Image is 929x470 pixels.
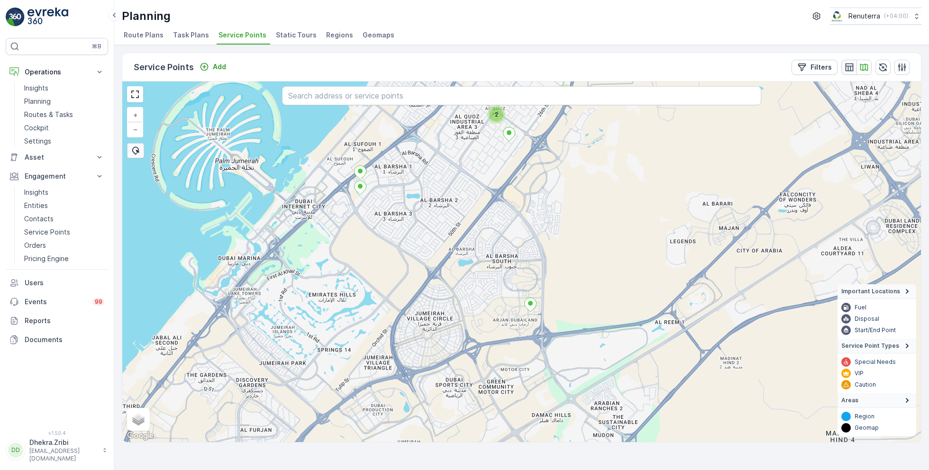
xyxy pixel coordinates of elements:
[128,409,149,430] a: Layers
[133,111,137,119] span: +
[20,199,108,212] a: Entities
[20,121,108,135] a: Cockpit
[884,12,908,20] p: ( +04:00 )
[24,83,48,93] p: Insights
[855,304,866,311] p: Fuel
[95,298,102,306] p: 99
[830,8,921,25] button: Renuterra(+04:00)
[128,122,142,136] a: Zoom Out
[20,252,108,265] a: Pricing Engine
[841,288,900,295] span: Important Locations
[25,153,89,162] p: Asset
[125,430,156,442] img: Google
[6,292,108,311] a: Events99
[20,226,108,239] a: Service Points
[838,284,916,299] summary: Important Locations
[6,8,25,27] img: logo
[8,443,23,458] div: DD
[838,339,916,353] summary: Service Point Types
[124,30,164,40] span: Route Plans
[838,393,916,408] summary: Areas
[20,186,108,199] a: Insights
[6,438,108,462] button: DDDhekra.Zribi[EMAIL_ADDRESS][DOMAIN_NAME]
[133,125,138,133] span: −
[6,430,108,436] span: v 1.50.4
[29,438,98,447] p: Dhekra.Zribi
[25,172,89,181] p: Engagement
[20,81,108,95] a: Insights
[25,335,104,344] p: Documents
[6,148,108,167] button: Asset
[830,11,845,21] img: Screenshot_2024-07-26_at_13.33.01.png
[173,30,209,40] span: Task Plans
[855,424,879,432] p: Geomap
[6,311,108,330] a: Reports
[20,135,108,148] a: Settings
[24,110,73,119] p: Routes & Tasks
[24,97,51,106] p: Planning
[841,397,858,404] span: Areas
[25,278,104,288] p: Users
[855,358,896,366] p: Special Needs
[29,447,98,462] p: [EMAIL_ADDRESS][DOMAIN_NAME]
[24,123,49,133] p: Cockpit
[25,297,87,307] p: Events
[855,326,896,334] p: Start/End Point
[24,201,48,210] p: Entities
[6,63,108,81] button: Operations
[27,8,68,27] img: logo_light-DOdMpM7g.png
[363,30,394,40] span: Geomaps
[6,167,108,186] button: Engagement
[855,315,879,323] p: Disposal
[20,239,108,252] a: Orders
[855,381,876,389] p: Caution
[127,143,144,158] div: Bulk Select
[128,87,142,101] a: View Fullscreen
[125,430,156,442] a: Open this area in Google Maps (opens a new window)
[855,370,864,377] p: VIP
[326,30,353,40] span: Regions
[6,330,108,349] a: Documents
[122,9,171,24] p: Planning
[792,60,838,75] button: Filters
[25,316,104,325] p: Reports
[24,227,70,237] p: Service Points
[6,273,108,292] a: Users
[128,108,142,122] a: Zoom In
[213,62,226,72] p: Add
[855,413,874,420] p: Region
[24,241,46,250] p: Orders
[219,30,266,40] span: Service Points
[489,108,503,122] div: 2
[848,11,880,21] p: Renuterra
[841,342,899,350] span: Service Point Types
[811,63,832,72] p: Filters
[24,136,51,146] p: Settings
[134,61,194,74] p: Service Points
[20,212,108,226] a: Contacts
[196,61,230,72] button: Add
[282,86,761,105] input: Search address or service points
[20,95,108,108] a: Planning
[24,214,54,224] p: Contacts
[24,188,48,197] p: Insights
[276,30,317,40] span: Static Tours
[24,254,69,263] p: Pricing Engine
[489,108,495,113] div: 2
[92,43,101,50] p: ⌘B
[25,67,89,77] p: Operations
[20,108,108,121] a: Routes & Tasks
